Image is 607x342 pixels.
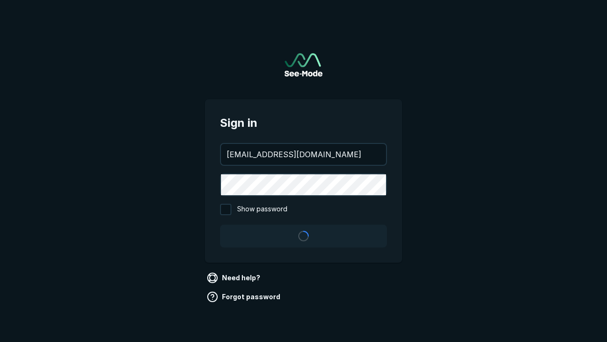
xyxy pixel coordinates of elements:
a: Need help? [205,270,264,285]
input: your@email.com [221,144,386,165]
a: Go to sign in [285,53,322,76]
span: Sign in [220,114,387,132]
span: Show password [237,204,287,215]
a: Forgot password [205,289,284,304]
img: See-Mode Logo [285,53,322,76]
